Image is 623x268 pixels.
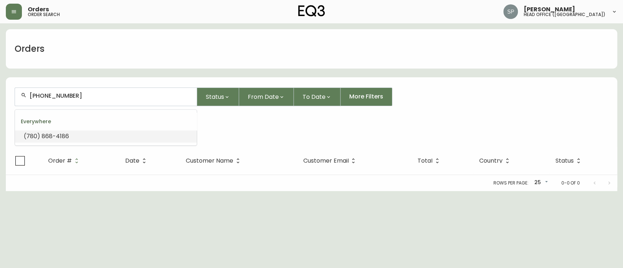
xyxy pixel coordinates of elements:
h5: order search [28,12,60,17]
input: Search [30,92,191,99]
button: More Filters [341,88,392,106]
button: From Date [239,88,294,106]
span: Status [555,159,574,163]
img: logo [298,5,325,17]
span: To Date [303,92,326,101]
span: Status [206,92,224,101]
span: Status [555,158,583,164]
span: From Date [248,92,279,101]
button: To Date [294,88,341,106]
span: Customer Name [186,159,233,163]
h5: head office ([GEOGRAPHIC_DATA]) [524,12,605,17]
span: Total [418,158,442,164]
div: 25 [531,177,549,189]
span: Customer Email [303,158,358,164]
button: Status [197,88,239,106]
span: Country [479,158,512,164]
span: Total [418,159,432,163]
img: 0cb179e7bf3690758a1aaa5f0aafa0b4 [503,4,518,19]
span: 868-4186 [42,132,69,140]
span: Order # [48,159,72,163]
span: More Filters [349,93,383,101]
span: Customer Name [186,158,243,164]
span: Order # [48,158,81,164]
span: Orders [28,7,49,12]
span: Date [125,159,139,163]
p: Rows per page: [493,180,528,186]
div: Everywhere [15,113,197,130]
h1: Orders [15,43,45,55]
span: Customer Email [303,159,349,163]
span: (780) [24,132,40,140]
span: Date [125,158,149,164]
p: 0-0 of 0 [561,180,580,186]
span: [PERSON_NAME] [524,7,575,12]
span: Country [479,159,503,163]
